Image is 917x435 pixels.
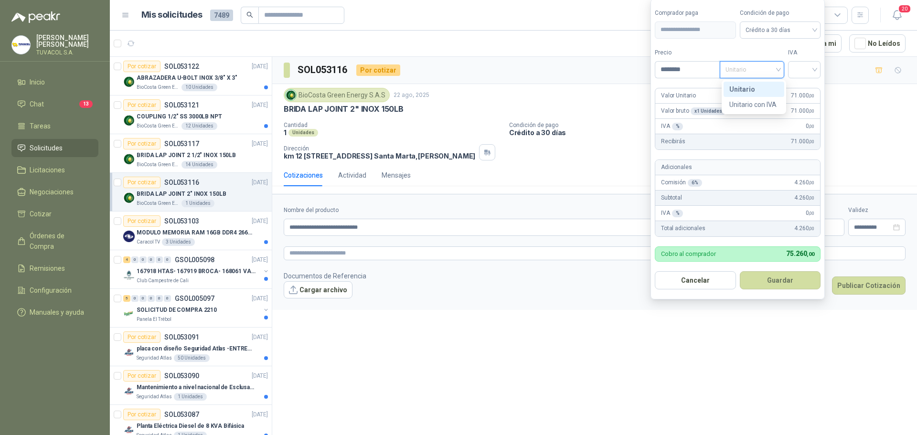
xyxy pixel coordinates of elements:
[30,307,84,318] span: Manuales y ayuda
[123,138,160,149] div: Por cotizar
[137,190,226,199] p: BRIDA LAP JOINT 2" INOX 150LB
[672,210,683,217] div: %
[123,177,160,188] div: Por cotizar
[252,62,268,71] p: [DATE]
[137,84,180,91] p: BioCosta Green Energy S.A.S
[36,50,98,55] p: TUVACOL S.A.
[888,7,906,24] button: 20
[131,256,139,263] div: 0
[12,36,30,54] img: Company Logo
[139,256,147,263] div: 0
[11,95,98,113] a: Chat13
[898,4,911,13] span: 20
[284,88,390,102] div: BioCosta Green Energy S.A.S
[661,163,692,172] p: Adicionales
[30,209,52,219] span: Cotizar
[807,251,814,257] span: ,00
[164,63,199,70] p: SOL053122
[661,106,726,116] p: Valor bruto
[164,411,199,418] p: SOL053087
[672,123,683,130] div: %
[691,107,726,115] div: x 1 Unidades
[137,277,189,285] p: Club Campestre de Cali
[661,209,683,218] p: IVA
[181,161,217,169] div: 14 Unidades
[123,385,135,397] img: Company Logo
[137,267,256,276] p: 167918 HTAS- 167919 BROCA- 168061 VALVULA
[288,129,318,137] div: Unidades
[284,128,287,137] p: 1
[284,206,711,215] label: Nombre del producto
[809,139,814,144] span: ,00
[252,294,268,303] p: [DATE]
[30,77,45,87] span: Inicio
[181,122,217,130] div: 12 Unidades
[110,366,272,405] a: Por cotizarSOL053090[DATE] Company LogoMantenimiento a nivel nacional de Esclusas de SeguridadSeg...
[806,122,814,131] span: 0
[794,193,814,202] span: 4.260
[655,271,736,289] button: Cancelar
[164,218,199,224] p: SOL053103
[11,227,98,255] a: Órdenes de Compra
[11,73,98,91] a: Inicio
[11,11,60,23] img: Logo peakr
[809,124,814,129] span: ,00
[162,238,195,246] div: 3 Unidades
[246,11,253,18] span: search
[148,295,155,302] div: 0
[123,370,160,382] div: Por cotizar
[252,101,268,110] p: [DATE]
[688,179,702,187] div: 6 %
[137,238,160,246] p: Caracol TV
[131,295,139,302] div: 0
[252,139,268,149] p: [DATE]
[123,308,135,319] img: Company Logo
[791,137,814,146] span: 71.000
[137,122,180,130] p: BioCosta Green Energy S.A.S
[655,48,720,57] label: Precio
[11,259,98,277] a: Remisiones
[30,263,65,274] span: Remisiones
[110,134,272,173] a: Por cotizarSOL053117[DATE] Company LogoBRIDA LAP JOINT 2 1/2" INOX 150LBBioCosta Green Energy S.A...
[110,95,272,134] a: Por cotizarSOL053121[DATE] Company LogoCOUPLING 1/2" SS 3000LB NPTBioCosta Green Energy S.A.S12 U...
[252,410,268,419] p: [DATE]
[729,99,778,110] div: Unitario con IVA
[123,115,135,126] img: Company Logo
[284,104,404,114] p: BRIDA LAP JOINT 2" INOX 150LB
[30,121,51,131] span: Tareas
[382,170,411,180] div: Mensajes
[164,334,199,340] p: SOL053091
[252,333,268,342] p: [DATE]
[210,10,233,21] span: 7489
[338,170,366,180] div: Actividad
[284,170,323,180] div: Cotizaciones
[141,8,203,22] h1: Mis solicitudes
[286,90,296,100] img: Company Logo
[123,331,160,343] div: Por cotizar
[139,295,147,302] div: 0
[30,187,74,197] span: Negociaciones
[137,306,217,315] p: SOLICITUD DE COMPRA 2210
[175,256,214,263] p: GSOL005098
[661,224,705,233] p: Total adicionales
[79,100,93,108] span: 13
[661,137,685,146] p: Recibirás
[123,153,135,165] img: Company Logo
[284,271,366,281] p: Documentos de Referencia
[746,23,815,37] span: Crédito a 30 días
[137,151,236,160] p: BRIDA LAP JOINT 2 1/2" INOX 150LB
[123,76,135,87] img: Company Logo
[110,57,272,95] a: Por cotizarSOL053122[DATE] Company LogoABRAZADERA U-BOLT INOX 3/8" X 3"BioCosta Green Energy S.A....
[729,84,778,95] div: Unitario
[791,106,814,116] span: 71.000
[661,91,696,100] p: Valor Unitario
[123,295,130,302] div: 5
[181,84,217,91] div: 10 Unidades
[809,195,814,201] span: ,00
[174,393,207,401] div: 1 Unidades
[123,347,135,358] img: Company Logo
[806,209,814,218] span: 0
[740,9,821,18] label: Condición de pago
[137,316,171,323] p: Panela El Trébol
[123,254,270,285] a: 4 0 0 0 0 0 GSOL005098[DATE] Company Logo167918 HTAS- 167919 BROCA- 168061 VALVULAClub Campestre ...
